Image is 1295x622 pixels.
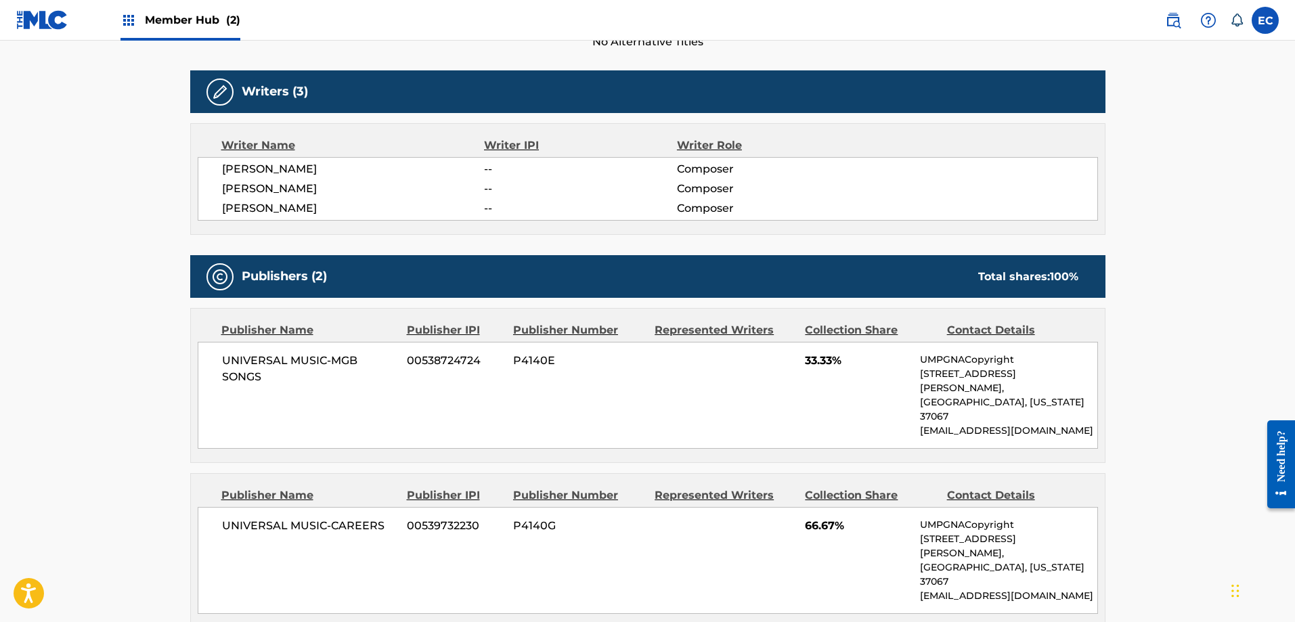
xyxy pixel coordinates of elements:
[655,487,795,504] div: Represented Writers
[212,84,228,100] img: Writers
[1257,410,1295,519] iframe: Resource Center
[513,353,644,369] span: P4140E
[484,161,676,177] span: --
[805,322,936,338] div: Collection Share
[920,560,1097,589] p: [GEOGRAPHIC_DATA], [US_STATE] 37067
[1230,14,1244,27] div: Notifications
[1231,571,1239,611] div: Drag
[1165,12,1181,28] img: search
[920,518,1097,532] p: UMPGNACopyright
[920,353,1097,367] p: UMPGNACopyright
[677,161,852,177] span: Composer
[1160,7,1187,34] a: Public Search
[513,322,644,338] div: Publisher Number
[1227,557,1295,622] iframe: Chat Widget
[513,487,644,504] div: Publisher Number
[221,487,397,504] div: Publisher Name
[484,200,676,217] span: --
[920,589,1097,603] p: [EMAIL_ADDRESS][DOMAIN_NAME]
[16,10,68,30] img: MLC Logo
[920,395,1097,424] p: [GEOGRAPHIC_DATA], [US_STATE] 37067
[222,353,397,385] span: UNIVERSAL MUSIC-MGB SONGS
[484,137,677,154] div: Writer IPI
[1200,12,1216,28] img: help
[920,532,1097,560] p: [STREET_ADDRESS][PERSON_NAME],
[947,487,1078,504] div: Contact Details
[221,137,485,154] div: Writer Name
[805,353,910,369] span: 33.33%
[677,137,852,154] div: Writer Role
[1195,7,1222,34] div: Help
[212,269,228,285] img: Publishers
[805,487,936,504] div: Collection Share
[407,487,503,504] div: Publisher IPI
[484,181,676,197] span: --
[677,200,852,217] span: Composer
[805,518,910,534] span: 66.67%
[920,367,1097,395] p: [STREET_ADDRESS][PERSON_NAME],
[145,12,240,28] span: Member Hub
[226,14,240,26] span: (2)
[947,322,1078,338] div: Contact Details
[407,322,503,338] div: Publisher IPI
[677,181,852,197] span: Composer
[1252,7,1279,34] div: User Menu
[920,424,1097,438] p: [EMAIL_ADDRESS][DOMAIN_NAME]
[513,518,644,534] span: P4140G
[978,269,1078,285] div: Total shares:
[222,518,397,534] span: UNIVERSAL MUSIC-CAREERS
[242,84,308,99] h5: Writers (3)
[221,322,397,338] div: Publisher Name
[222,200,485,217] span: [PERSON_NAME]
[242,269,327,284] h5: Publishers (2)
[407,353,503,369] span: 00538724724
[1050,270,1078,283] span: 100 %
[655,322,795,338] div: Represented Writers
[222,161,485,177] span: [PERSON_NAME]
[120,12,137,28] img: Top Rightsholders
[407,518,503,534] span: 00539732230
[222,181,485,197] span: [PERSON_NAME]
[190,34,1105,50] span: No Alternative Titles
